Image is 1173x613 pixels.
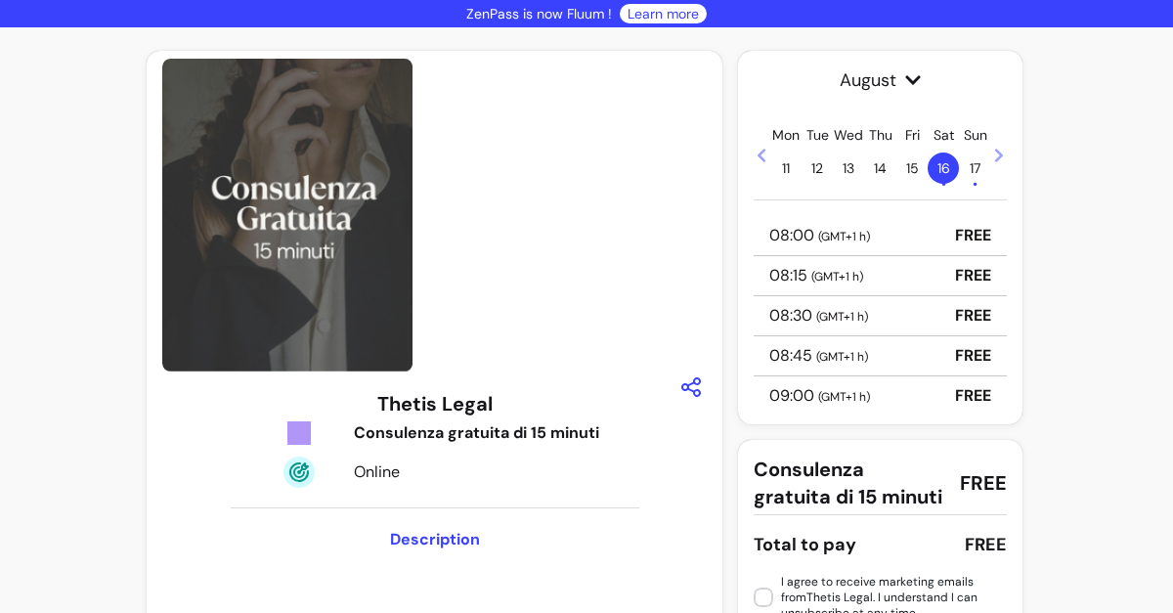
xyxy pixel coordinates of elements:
[754,66,1007,94] span: August
[806,125,829,145] p: Tue
[816,349,868,365] span: ( GMT+1 h )
[802,153,833,184] span: 12
[377,390,493,417] h3: Thetis Legal
[833,153,864,184] span: 13
[770,153,802,184] span: 11
[955,264,991,287] p: FREE
[955,304,991,328] p: FREE
[231,528,639,551] h3: Description
[162,59,413,372] img: https://d3pz9znudhj10h.cloudfront.net/fb96a7fc-4f66-4fff-9a58-f7b0fcac8d4e
[769,264,863,287] p: 08:15
[964,125,987,145] p: Sun
[769,384,870,408] p: 09:00
[965,531,1007,558] div: FREE
[818,389,870,405] span: ( GMT+1 h )
[769,344,868,368] p: 08:45
[283,417,315,449] img: Tickets Icon
[955,344,991,368] p: FREE
[928,153,959,184] span: 16
[955,224,991,247] p: FREE
[769,224,870,247] p: 08:00
[466,4,612,23] p: ZenPass is now Fluum !
[818,229,870,244] span: ( GMT+1 h )
[869,125,892,145] p: Thu
[865,153,896,184] span: 14
[754,531,856,558] div: Total to pay
[960,153,991,184] span: 17
[772,125,800,145] p: Mon
[955,384,991,408] p: FREE
[769,304,868,328] p: 08:30
[628,4,699,23] a: Learn more
[905,125,920,145] p: Fri
[811,269,863,285] span: ( GMT+1 h )
[973,174,977,194] span: •
[834,125,863,145] p: Wed
[354,421,618,445] div: Consulenza gratuita di 15 minuti
[934,125,954,145] p: Sat
[941,174,946,194] span: •
[754,456,944,510] span: Consulenza gratuita di 15 minuti
[960,469,1007,497] span: FREE
[896,153,928,184] span: 15
[816,309,868,325] span: ( GMT+1 h )
[354,460,618,484] div: Online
